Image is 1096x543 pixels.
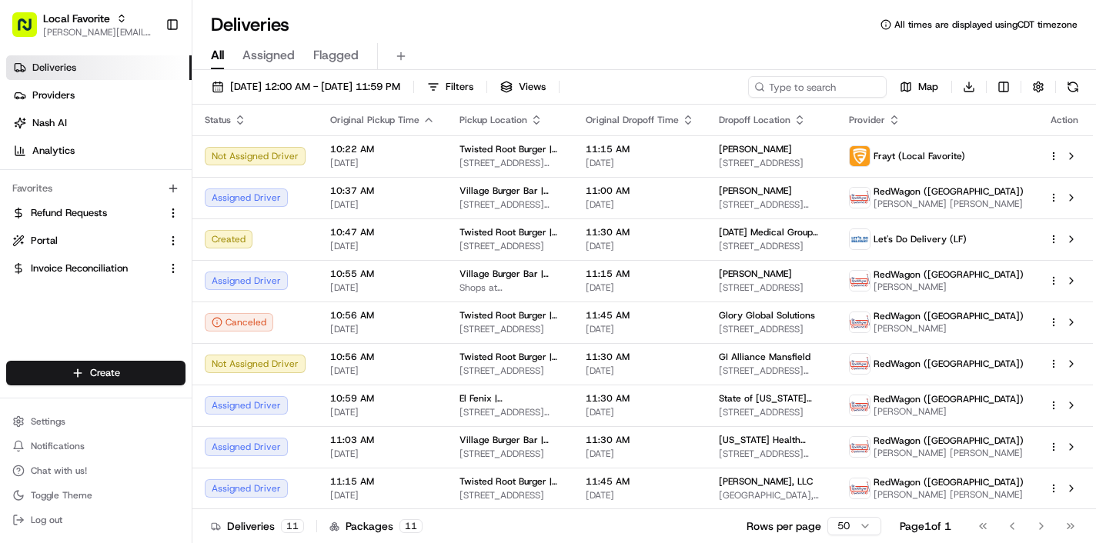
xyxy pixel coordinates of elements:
[719,226,824,238] span: [DATE] Medical Group Providence Lung Clinic
[850,271,870,291] img: time_to_eat_nevada_logo
[719,434,824,446] span: [US_STATE] Health Family Care
[15,224,40,254] img: Wisdom Oko
[459,365,561,377] span: [STREET_ADDRESS]
[850,229,870,249] img: lets_do_delivery_logo.png
[6,509,185,531] button: Log out
[313,46,359,65] span: Flagged
[719,281,824,294] span: [STREET_ADDRESS]
[32,88,75,102] span: Providers
[850,437,870,457] img: time_to_eat_nevada_logo
[15,147,43,175] img: 1736555255976-a54dd68f-1ca7-489b-9aae-adbdc363a1c4
[459,240,561,252] span: [STREET_ADDRESS]
[239,197,280,215] button: See all
[6,111,192,135] a: Nash AI
[330,489,435,501] span: [DATE]
[330,268,435,280] span: 10:55 AM
[6,460,185,481] button: Chat with us!
[850,478,870,498] img: time_to_eat_nevada_logo
[124,338,253,365] a: 💻API Documentation
[874,322,1024,335] span: [PERSON_NAME]
[330,351,435,363] span: 10:56 AM
[586,268,694,280] span: 11:15 AM
[32,147,60,175] img: 8571987876998_91fb9ceb93ad5c398215_72.jpg
[586,448,694,460] span: [DATE]
[894,18,1078,31] span: All times are displayed using CDT timezone
[874,358,1024,370] span: RedWagon ([GEOGRAPHIC_DATA])
[6,201,185,225] button: Refund Requests
[459,434,561,446] span: Village Burger Bar | [GEOGRAPHIC_DATA]
[330,240,435,252] span: [DATE]
[586,226,694,238] span: 11:30 AM
[205,76,407,98] button: [DATE] 12:00 AM - [DATE] 11:59 PM
[205,114,231,126] span: Status
[109,381,186,393] a: Powered byPylon
[586,240,694,252] span: [DATE]
[262,152,280,170] button: Start new chat
[6,228,185,253] button: Portal
[459,157,561,169] span: [STREET_ADDRESS][PERSON_NAME]
[9,338,124,365] a: 📗Knowledge Base
[874,476,1024,488] span: RedWagon ([GEOGRAPHIC_DATA])
[205,313,273,331] button: Canceled
[719,475,813,488] span: [PERSON_NAME], LLC
[40,99,254,115] input: Clear
[128,280,133,292] span: •
[175,238,207,251] span: [DATE]
[1062,76,1084,98] button: Refresh
[43,26,153,38] button: [PERSON_NAME][EMAIL_ADDRESS][DOMAIN_NAME]
[6,256,185,281] button: Invoice Reconciliation
[153,381,186,393] span: Pylon
[330,323,435,335] span: [DATE]
[493,76,553,98] button: Views
[211,518,304,534] div: Deliveries
[90,366,120,380] span: Create
[719,489,824,501] span: [GEOGRAPHIC_DATA], [STREET_ADDRESS][DATE][PERSON_NAME]
[586,185,694,197] span: 11:00 AM
[900,518,951,534] div: Page 1 of 1
[874,488,1024,501] span: [PERSON_NAME] [PERSON_NAME]
[6,176,185,201] div: Favorites
[446,80,473,94] span: Filters
[15,345,28,358] div: 📗
[211,46,224,65] span: All
[874,233,967,245] span: Let's Do Delivery (LF)
[719,157,824,169] span: [STREET_ADDRESS]
[32,61,76,75] span: Deliveries
[330,185,435,197] span: 10:37 AM
[6,485,185,506] button: Toggle Theme
[330,392,435,405] span: 10:59 AM
[459,406,561,418] span: [STREET_ADDRESS][PERSON_NAME]
[330,365,435,377] span: [DATE]
[850,312,870,332] img: time_to_eat_nevada_logo
[211,12,289,37] h1: Deliveries
[32,116,67,130] span: Nash AI
[459,489,561,501] span: [STREET_ADDRESS]
[242,46,295,65] span: Assigned
[136,280,168,292] span: [DATE]
[719,114,790,126] span: Dropoff Location
[330,309,435,321] span: 10:56 AM
[850,354,870,374] img: time_to_eat_nevada_logo
[849,114,885,126] span: Provider
[6,55,192,80] a: Deliveries
[330,198,435,211] span: [DATE]
[12,262,161,275] a: Invoice Reconciliation
[330,406,435,418] span: [DATE]
[459,268,561,280] span: Village Burger Bar | Legacy Plano
[719,392,824,405] span: State of [US_STATE] Fifth District Court of Appeals
[719,448,824,460] span: [STREET_ADDRESS][PERSON_NAME]
[69,147,252,162] div: Start new chat
[719,268,792,280] span: [PERSON_NAME]
[6,6,159,43] button: Local Favorite[PERSON_NAME][EMAIL_ADDRESS][DOMAIN_NAME]
[31,234,58,248] span: Portal
[48,280,125,292] span: [PERSON_NAME]
[420,76,480,98] button: Filters
[230,80,400,94] span: [DATE] 12:00 AM - [DATE] 11:59 PM
[459,351,561,363] span: Twisted Root Burger | [GEOGRAPHIC_DATA]
[31,239,43,252] img: 1736555255976-a54dd68f-1ca7-489b-9aae-adbdc363a1c4
[586,157,694,169] span: [DATE]
[281,519,304,533] div: 11
[719,240,824,252] span: [STREET_ADDRESS]
[874,435,1024,447] span: RedWagon ([GEOGRAPHIC_DATA])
